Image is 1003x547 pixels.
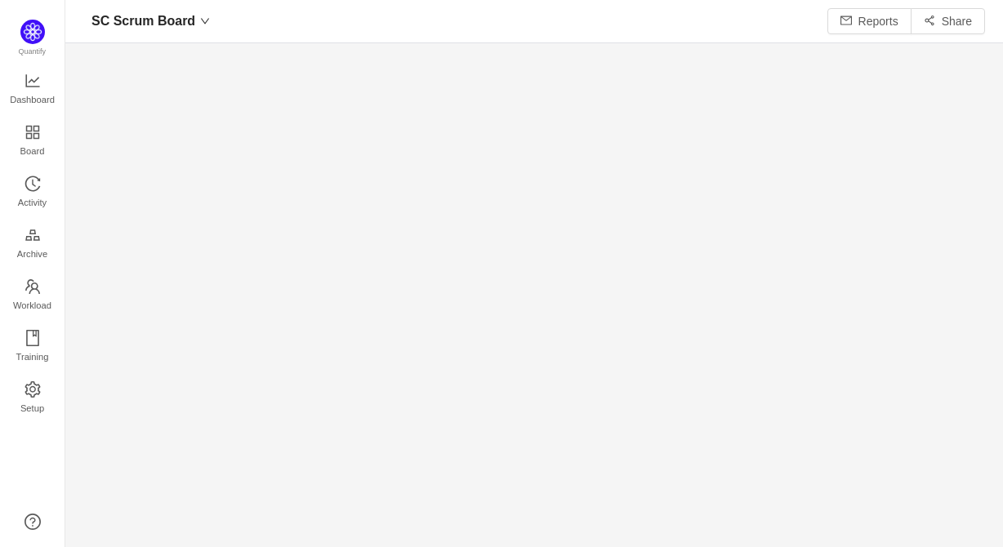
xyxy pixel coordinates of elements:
i: icon: setting [25,381,41,398]
button: icon: share-altShare [911,8,985,34]
i: icon: team [25,278,41,295]
span: Activity [18,186,47,219]
i: icon: line-chart [25,73,41,89]
i: icon: gold [25,227,41,243]
button: icon: mailReports [827,8,912,34]
a: Activity [25,176,41,209]
a: Workload [25,279,41,312]
i: icon: appstore [25,124,41,140]
a: icon: question-circle [25,514,41,530]
span: Training [16,340,48,373]
span: Archive [17,238,47,270]
a: Archive [25,228,41,260]
a: Training [25,331,41,363]
a: Board [25,125,41,158]
span: Quantify [19,47,47,56]
i: icon: down [200,16,210,26]
i: icon: book [25,330,41,346]
i: icon: history [25,176,41,192]
span: Setup [20,392,44,425]
span: Board [20,135,45,167]
span: Dashboard [10,83,55,116]
img: Quantify [20,20,45,44]
span: Workload [13,289,51,322]
span: SC Scrum Board [91,8,195,34]
a: Setup [25,382,41,415]
a: Dashboard [25,73,41,106]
